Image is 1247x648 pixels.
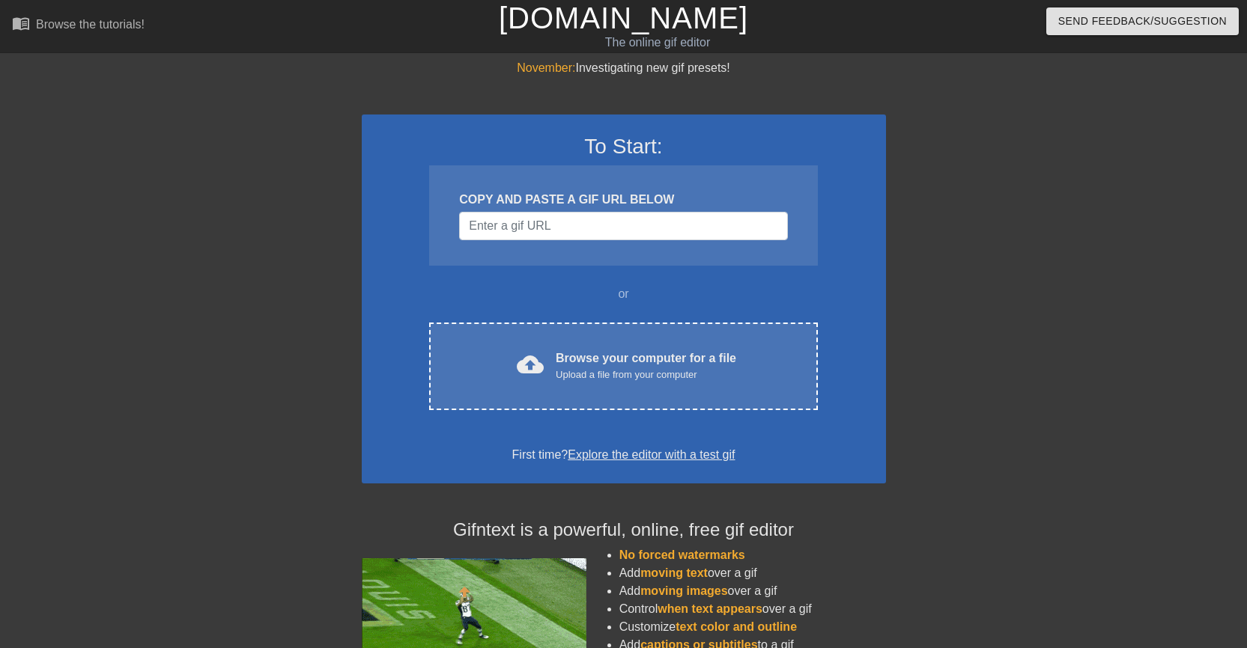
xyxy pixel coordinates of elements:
div: First time? [381,446,867,464]
h4: Gifntext is a powerful, online, free gif editor [362,519,886,541]
li: Add over a gif [619,582,886,600]
a: [DOMAIN_NAME] [499,1,748,34]
div: or [401,285,847,303]
li: Control over a gif [619,600,886,618]
div: Upload a file from your computer [556,367,736,382]
div: Browse your computer for a file [556,349,736,382]
span: moving images [640,584,727,597]
div: The online gif editor [423,34,892,52]
li: Customize [619,618,886,636]
span: moving text [640,566,708,579]
button: Send Feedback/Suggestion [1046,7,1239,35]
span: menu_book [12,14,30,32]
li: Add over a gif [619,564,886,582]
a: Browse the tutorials! [12,14,145,37]
div: Investigating new gif presets! [362,59,886,77]
div: Browse the tutorials! [36,18,145,31]
input: Username [459,212,787,240]
span: cloud_upload [517,351,544,378]
span: No forced watermarks [619,548,745,561]
span: Send Feedback/Suggestion [1058,12,1227,31]
div: COPY AND PASTE A GIF URL BELOW [459,191,787,209]
a: Explore the editor with a test gif [568,448,735,461]
h3: To Start: [381,134,867,159]
span: when text appears [658,602,762,615]
span: text color and outline [676,620,797,633]
span: November: [517,61,575,74]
